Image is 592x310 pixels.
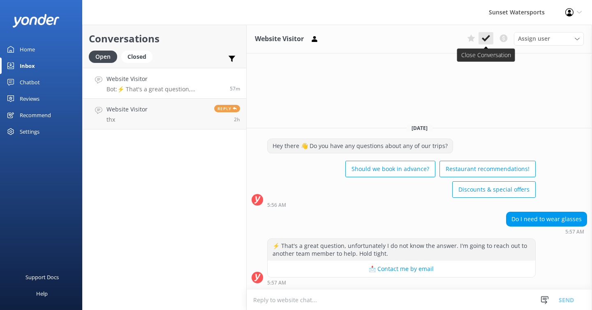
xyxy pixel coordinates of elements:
[106,105,148,114] h4: Website Visitor
[20,123,39,140] div: Settings
[268,239,535,261] div: ⚡ That's a great question, unfortunately I do not know the answer. I'm going to reach out to anot...
[267,202,536,208] div: Oct 05 2025 05:56pm (UTC -05:00) America/Cancun
[89,52,121,61] a: Open
[506,212,587,226] div: Do I need to wear glasses
[268,139,453,153] div: Hey there 👋 Do you have any questions about any of our trips?
[106,86,224,93] p: Bot: ⚡ That's a great question, unfortunately I do not know the answer. I'm going to reach out to...
[89,51,117,63] div: Open
[267,280,536,285] div: Oct 05 2025 05:57pm (UTC -05:00) America/Cancun
[12,14,60,28] img: yonder-white-logo.png
[255,34,304,44] h3: Website Visitor
[234,116,240,123] span: Oct 05 2025 04:34pm (UTC -05:00) America/Cancun
[20,90,39,107] div: Reviews
[121,52,157,61] a: Closed
[20,41,35,58] div: Home
[83,68,246,99] a: Website VisitorBot:⚡ That's a great question, unfortunately I do not know the answer. I'm going t...
[565,229,584,234] strong: 5:57 AM
[230,85,240,92] span: Oct 05 2025 05:57pm (UTC -05:00) America/Cancun
[121,51,153,63] div: Closed
[214,105,240,112] span: Reply
[514,32,584,45] div: Assign User
[25,269,59,285] div: Support Docs
[106,116,148,123] p: thx
[518,34,550,43] span: Assign user
[36,285,48,302] div: Help
[345,161,435,177] button: Should we book in advance?
[439,161,536,177] button: Restaurant recommendations!
[106,74,224,83] h4: Website Visitor
[20,58,35,74] div: Inbox
[20,74,40,90] div: Chatbot
[83,99,246,130] a: Website VisitorthxReply2h
[407,125,432,132] span: [DATE]
[506,229,587,234] div: Oct 05 2025 05:57pm (UTC -05:00) America/Cancun
[268,261,535,277] button: 📩 Contact me by email
[267,280,286,285] strong: 5:57 AM
[452,181,536,198] button: Discounts & special offers
[20,107,51,123] div: Recommend
[267,203,286,208] strong: 5:56 AM
[89,31,240,46] h2: Conversations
